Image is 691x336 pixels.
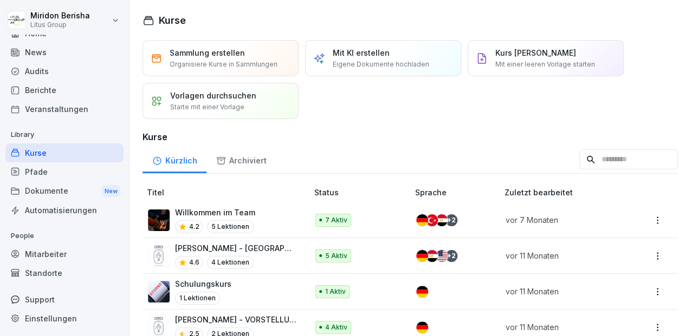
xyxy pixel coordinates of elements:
p: Status [314,187,411,198]
a: Pfade [5,162,124,181]
p: vor 7 Monaten [506,214,621,226]
p: Library [5,126,124,143]
a: Berichte [5,81,124,100]
p: [PERSON_NAME] - VORSTELLUNG - Küche [175,314,297,325]
img: qoegr7373ztz9zb1cpdj26nu.png [148,281,170,302]
p: Zuletzt bearbeitet [505,187,634,198]
img: eg.svg [436,214,448,226]
div: + 2 [445,214,457,226]
p: Organisiere Kurse in Sammlungen [170,60,277,69]
img: de.svg [416,250,428,262]
p: Eigene Dokumente hochladen [333,60,429,69]
p: Mit KI erstellen [333,47,390,58]
div: Dokumente [5,181,124,201]
img: de.svg [416,321,428,333]
img: pxee6pxwead1cpzj4chnl3oa.png [148,209,170,231]
p: Vorlagen durchsuchen [170,90,256,101]
div: Support [5,290,124,309]
img: eg.svg [426,250,438,262]
p: vor 11 Monaten [506,250,621,261]
p: Sammlung erstellen [170,47,245,58]
img: us.svg [436,250,448,262]
p: vor 11 Monaten [506,321,621,333]
p: 1 Lektionen [175,292,220,305]
p: 7 Aktiv [325,215,347,225]
p: [PERSON_NAME] - [GEOGRAPHIC_DATA] [175,242,297,254]
p: 4 Aktiv [325,322,347,332]
a: Kurse [5,143,124,162]
a: DokumenteNew [5,181,124,201]
p: Kurs [PERSON_NAME] [495,47,576,58]
p: 4.6 [189,258,199,267]
h1: Kurse [159,13,186,28]
p: Schulungskurs [175,278,231,289]
p: Sprache [415,187,500,198]
a: Kürzlich [143,146,206,173]
a: Veranstaltungen [5,100,124,118]
p: 5 Lektionen [207,220,254,233]
p: People [5,227,124,245]
a: Mitarbeiter [5,245,124,263]
a: Standorte [5,263,124,282]
img: tr.svg [426,214,438,226]
div: + 2 [445,250,457,262]
img: cir7la540lzpy1flziznj7yb.png [148,245,170,267]
p: Starte mit einer Vorlage [170,102,244,112]
p: Willkommen im Team [175,207,255,218]
h3: Kurse [143,130,678,143]
p: Titel [147,187,310,198]
img: de.svg [416,214,428,226]
p: Mit einer leeren Vorlage starten [495,60,595,69]
a: Archiviert [206,146,276,173]
a: Automatisierungen [5,201,124,220]
p: 4 Lektionen [207,256,254,269]
p: Miridon Berisha [30,11,90,21]
img: de.svg [416,286,428,298]
p: Litus Group [30,21,90,29]
a: Audits [5,62,124,81]
div: New [102,185,120,197]
p: vor 11 Monaten [506,286,621,297]
a: Einstellungen [5,309,124,328]
p: 1 Aktiv [325,287,346,297]
p: 5 Aktiv [325,251,347,261]
p: 4.2 [189,222,199,232]
a: News [5,43,124,62]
